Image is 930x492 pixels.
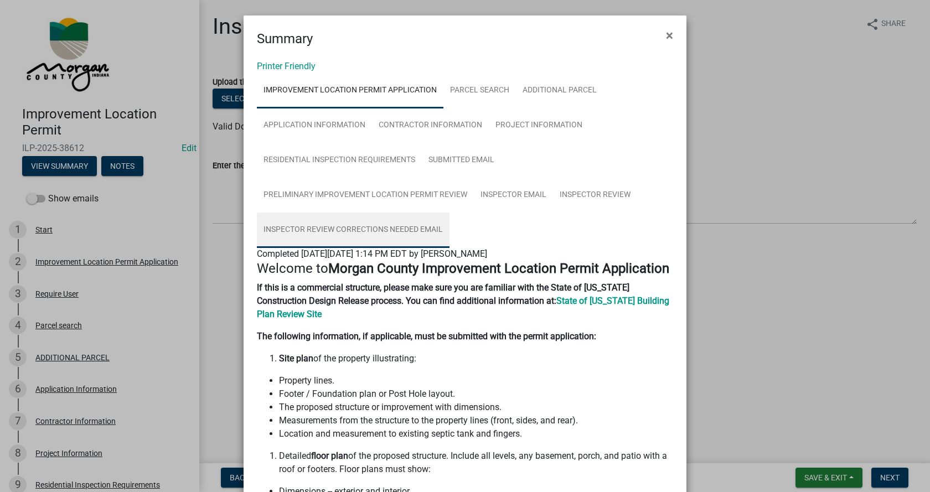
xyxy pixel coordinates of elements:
[666,28,673,43] span: ×
[443,73,516,108] a: Parcel search
[489,108,589,143] a: Project Information
[553,178,637,213] a: Inspector Review
[279,401,673,414] li: The proposed structure or improvement with dimensions.
[257,178,474,213] a: Preliminary Improvement Location Permit Review
[257,73,443,108] a: Improvement Location Permit Application
[257,331,596,341] strong: The following information, if applicable, must be submitted with the permit application:
[257,143,422,178] a: Residential Inspection Requirements
[279,449,673,476] li: Detailed of the proposed structure. Include all levels, any basement, porch, and patio with a roo...
[257,248,487,259] span: Completed [DATE][DATE] 1:14 PM EDT by [PERSON_NAME]
[279,427,673,441] li: Location and measurement to existing septic tank and fingers.
[257,108,372,143] a: Application Information
[257,282,629,306] strong: If this is a commercial structure, please make sure you are familiar with the State of [US_STATE]...
[279,414,673,427] li: Measurements from the structure to the property lines (front, sides, and rear).
[311,450,348,461] strong: floor plan
[279,374,673,387] li: Property lines.
[657,20,682,51] button: Close
[279,352,673,365] li: of the property illustrating:
[516,73,603,108] a: ADDITIONAL PARCEL
[279,387,673,401] li: Footer / Foundation plan or Post Hole layout.
[257,29,313,49] h4: Summary
[257,296,669,319] a: State of [US_STATE] Building Plan Review Site
[257,61,316,71] a: Printer Friendly
[372,108,489,143] a: Contractor Information
[257,261,673,277] h4: Welcome to
[257,213,449,248] a: Inspector Review Corrections Needed Email
[474,178,553,213] a: Inspector Email
[328,261,669,276] strong: Morgan County Improvement Location Permit Application
[279,353,313,364] strong: Site plan
[422,143,501,178] a: Submitted Email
